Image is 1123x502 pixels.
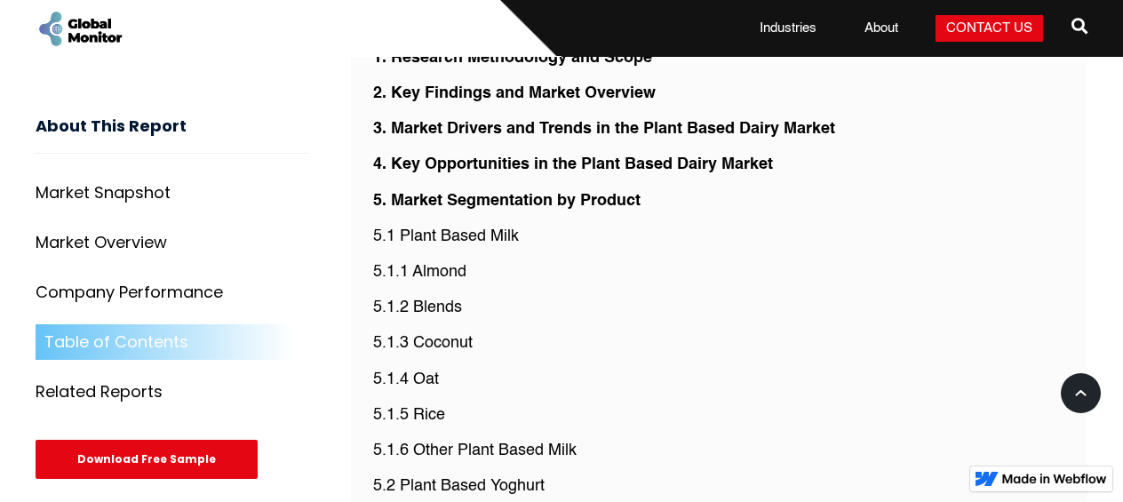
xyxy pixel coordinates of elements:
[36,275,308,310] a: Company Performance
[44,333,188,351] div: Table of Contents
[373,404,1065,426] p: 5.1.5 Rice
[36,283,223,301] div: Company Performance
[373,193,641,209] strong: 5. Market Segmentation by Product
[373,369,1065,391] p: 5.1.4 Oat
[36,383,163,401] div: Related Reports
[36,234,167,251] div: Market Overview
[373,297,1065,319] p: 5.1.2 Blends
[1071,13,1087,38] span: 
[36,225,308,260] a: Market Overview
[36,374,308,410] a: Related Reports
[373,332,1065,355] p: 5.1.3 Coconut
[1071,11,1087,46] a: 
[749,20,827,37] a: Industries
[373,121,835,137] strong: 3. Market Drivers and Trends in the Plant Based Dairy Market
[373,85,656,101] strong: 2. Key Findings and Market Overview
[36,9,124,49] a: home
[373,50,652,66] strong: 1. Research Methodology and Scope
[36,440,258,479] div: Download Free Sample
[854,20,909,37] a: About
[36,324,308,360] a: Table of Contents
[373,440,1065,462] p: 5.1.6 Other Plant Based Milk
[936,15,1043,42] a: Contact Us
[373,475,1065,498] p: 5.2 Plant Based Yoghurt
[373,156,773,172] strong: 4. Key Opportunities in the Plant Based Dairy Market
[373,261,1065,283] p: 5.1.1 Almond
[36,117,308,154] h3: About This Report
[36,175,308,211] a: Market Snapshot
[373,226,1065,248] p: 5.1 Plant Based Milk
[1002,474,1107,484] img: Made in Webflow
[36,184,171,202] div: Market Snapshot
